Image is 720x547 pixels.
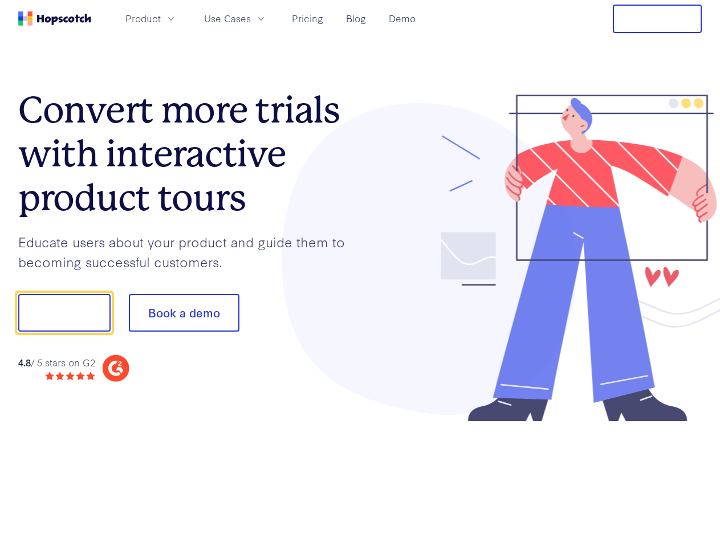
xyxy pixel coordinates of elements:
button: Book a demo [129,294,239,332]
div: / 5 stars on G2 [18,356,95,370]
button: Use Cases [197,9,274,28]
strong: 4.8 [18,356,31,369]
h1: Convert more trials with interactive product tours [18,88,360,219]
button: Show me! [18,294,111,332]
span: Use Cases [204,11,251,26]
p: Educate users about your product and guide them to becoming successful customers. [18,232,360,271]
a: Blog [341,9,371,28]
button: Free Trial [613,5,702,33]
a: Demo [384,9,420,28]
span: Product [125,11,161,26]
button: Product [119,9,184,28]
a: Home [18,11,91,26]
a: Pricing [287,9,328,28]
